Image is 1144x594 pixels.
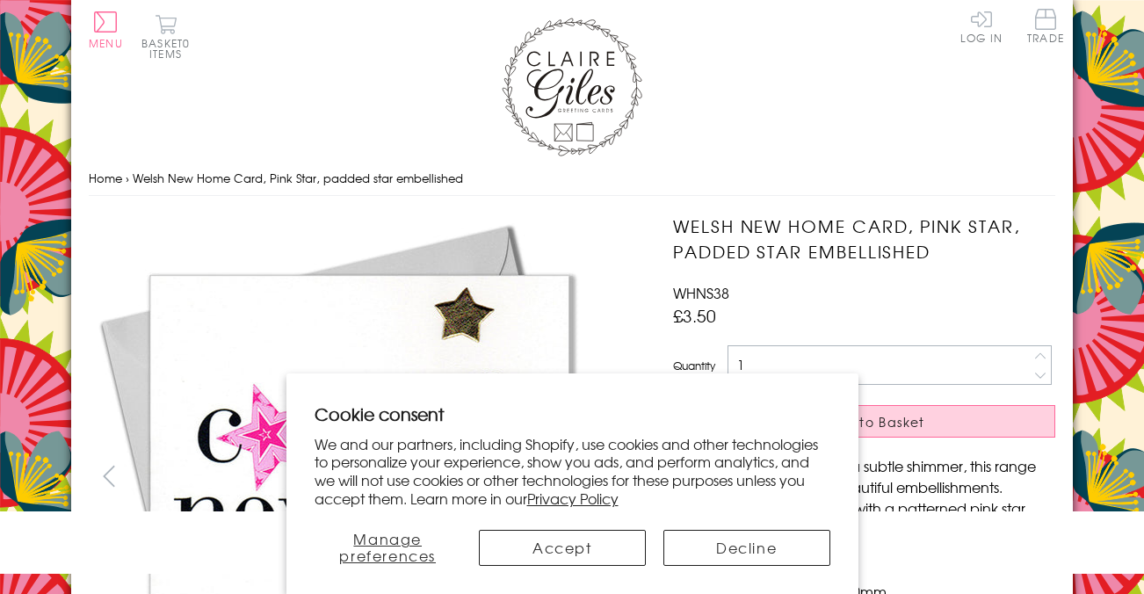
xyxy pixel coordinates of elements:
button: Add to Basket [673,405,1055,438]
a: Log In [960,9,1003,43]
span: Manage preferences [339,528,436,566]
p: We and our partners, including Shopify, use cookies and other technologies to personalize your ex... [315,435,830,508]
button: prev [89,456,128,496]
span: WHNS38 [673,282,729,303]
h1: Welsh New Home Card, Pink Star, padded star embellished [673,214,1055,264]
h2: Cookie consent [315,402,830,426]
label: Quantity [673,358,715,373]
span: Menu [89,35,123,51]
p: Printed on white card with a subtle shimmer, this range has large graphics and beautiful embellis... [673,455,1055,561]
span: › [126,170,129,186]
a: Home [89,170,122,186]
button: Manage preferences [315,530,461,566]
nav: breadcrumbs [89,161,1055,197]
span: £3.50 [673,303,716,328]
button: Decline [663,530,830,566]
button: Menu [89,11,123,48]
button: Accept [479,530,646,566]
span: 0 items [149,35,190,62]
a: Trade [1027,9,1064,47]
img: Claire Giles Greetings Cards [502,18,642,156]
a: Privacy Policy [527,488,619,509]
span: Add to Basket [825,413,925,431]
button: Basket0 items [141,14,190,59]
span: Welsh New Home Card, Pink Star, padded star embellished [133,170,463,186]
span: Trade [1027,9,1064,43]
